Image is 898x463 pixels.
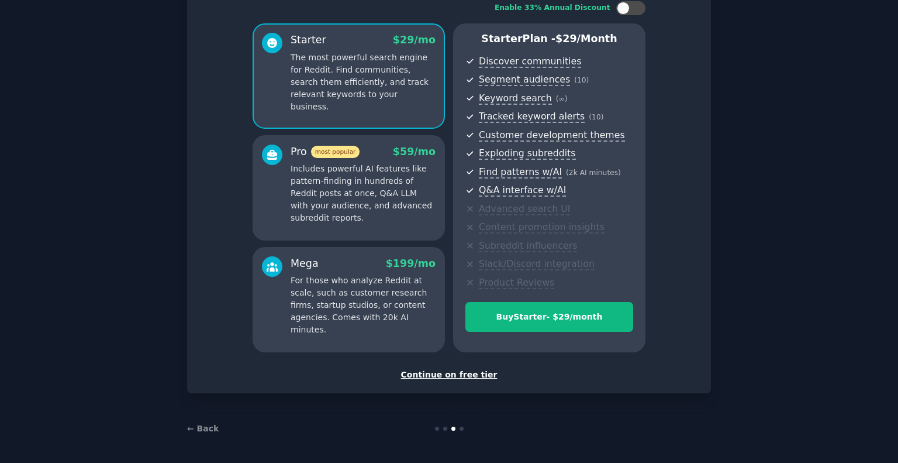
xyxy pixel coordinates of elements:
[291,275,436,336] p: For those who analyze Reddit at scale, such as customer research firms, startup studios, or conte...
[291,256,319,271] div: Mega
[199,369,699,381] div: Continue on free tier
[479,240,577,252] span: Subreddit influencers
[555,33,617,44] span: $ 29 /month
[291,52,436,113] p: The most powerful search engine for Reddit. Find communities, search them efficiently, and track ...
[393,34,436,46] span: $ 29 /mo
[479,184,566,197] span: Q&A interface w/AI
[291,145,360,159] div: Pro
[479,129,625,142] span: Customer development themes
[393,146,436,157] span: $ 59 /mo
[479,56,581,68] span: Discover communities
[311,146,360,158] span: most popular
[465,32,633,46] p: Starter Plan -
[556,95,568,103] span: ( ∞ )
[479,258,595,270] span: Slack/Discord integration
[291,33,326,47] div: Starter
[291,163,436,224] p: Includes powerful AI features like pattern-finding in hundreds of Reddit posts at once, Q&A LLM w...
[465,302,633,332] button: BuyStarter- $29/month
[589,113,603,121] span: ( 10 )
[479,148,575,160] span: Exploding subreddits
[574,76,589,84] span: ( 10 )
[479,74,570,86] span: Segment audiences
[479,221,605,234] span: Content promotion insights
[187,424,219,433] a: ← Back
[495,3,610,13] div: Enable 33% Annual Discount
[386,258,436,269] span: $ 199 /mo
[479,166,562,179] span: Find patterns w/AI
[479,277,554,289] span: Product Reviews
[466,311,633,323] div: Buy Starter - $ 29 /month
[479,111,585,123] span: Tracked keyword alerts
[479,203,570,215] span: Advanced search UI
[479,92,552,105] span: Keyword search
[566,169,621,177] span: ( 2k AI minutes )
